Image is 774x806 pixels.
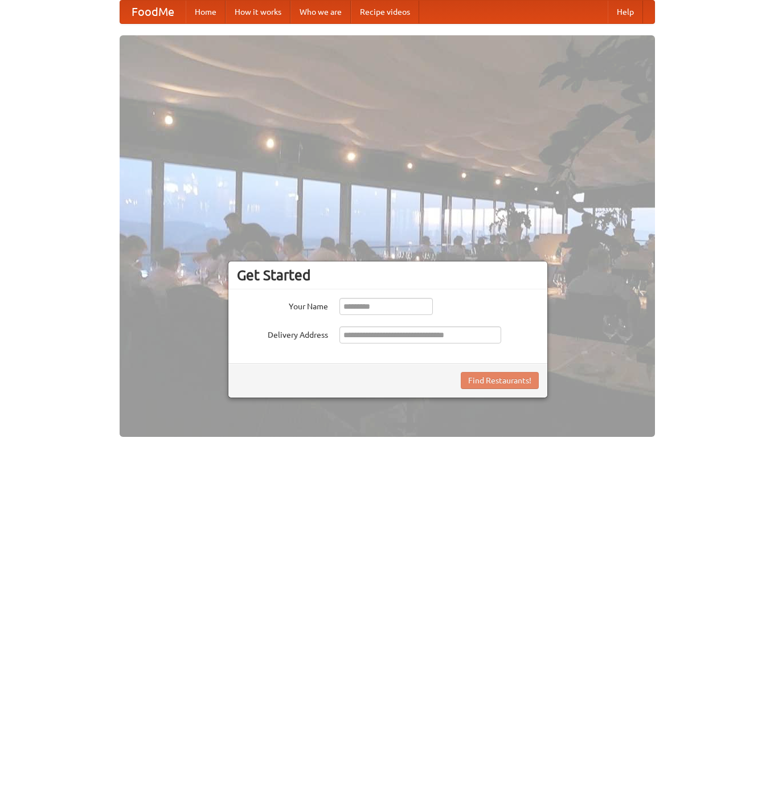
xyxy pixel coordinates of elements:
[461,372,539,389] button: Find Restaurants!
[290,1,351,23] a: Who we are
[186,1,226,23] a: Home
[226,1,290,23] a: How it works
[120,1,186,23] a: FoodMe
[237,267,539,284] h3: Get Started
[608,1,643,23] a: Help
[237,326,328,341] label: Delivery Address
[237,298,328,312] label: Your Name
[351,1,419,23] a: Recipe videos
